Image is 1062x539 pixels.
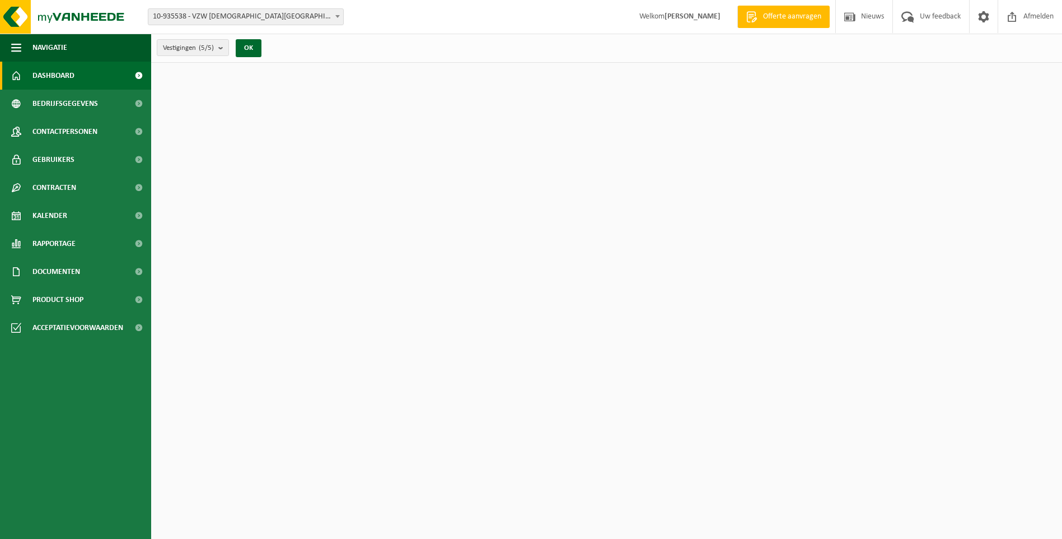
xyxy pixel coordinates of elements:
span: Documenten [32,258,80,286]
span: Bedrijfsgegevens [32,90,98,118]
span: Dashboard [32,62,74,90]
span: Kalender [32,202,67,230]
a: Offerte aanvragen [737,6,830,28]
span: 10-935538 - VZW PRIESTER DAENS COLLEGE - AALST [148,9,343,25]
span: Vestigingen [163,40,214,57]
span: Product Shop [32,286,83,314]
span: Rapportage [32,230,76,258]
button: Vestigingen(5/5) [157,39,229,56]
span: 10-935538 - VZW PRIESTER DAENS COLLEGE - AALST [148,8,344,25]
span: Gebruikers [32,146,74,174]
span: Acceptatievoorwaarden [32,314,123,342]
strong: [PERSON_NAME] [665,12,721,21]
span: Contactpersonen [32,118,97,146]
count: (5/5) [199,44,214,52]
span: Offerte aanvragen [760,11,824,22]
button: OK [236,39,261,57]
span: Navigatie [32,34,67,62]
span: Contracten [32,174,76,202]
